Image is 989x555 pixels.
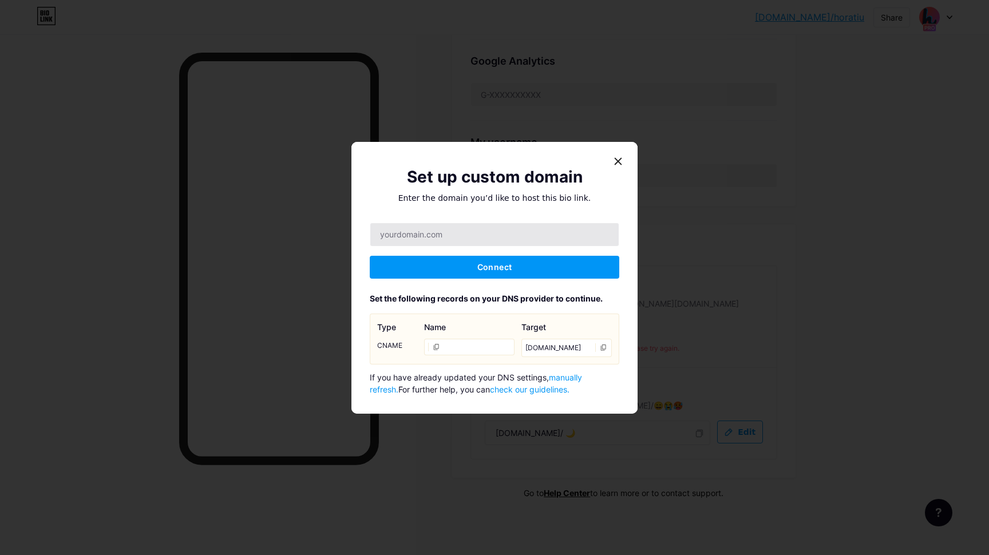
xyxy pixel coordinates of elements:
[370,372,582,394] span: manually refresh.
[370,292,619,304] div: Set the following records on your DNS provider to continue.
[477,262,512,272] span: Connect
[490,384,569,394] a: check our guidelines.
[370,165,619,189] div: Set up custom domain
[377,339,417,352] div: CNAME
[521,321,612,333] div: Target
[377,321,417,333] div: Type
[424,321,515,333] div: Name
[370,256,619,279] button: Connect
[521,339,612,357] div: [DOMAIN_NAME]
[370,371,619,395] div: If you have already updated your DNS settings, For further help, you can
[370,223,619,246] input: yourdomain.com
[370,192,619,204] p: Enter the domain you’d like to host this bio link.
